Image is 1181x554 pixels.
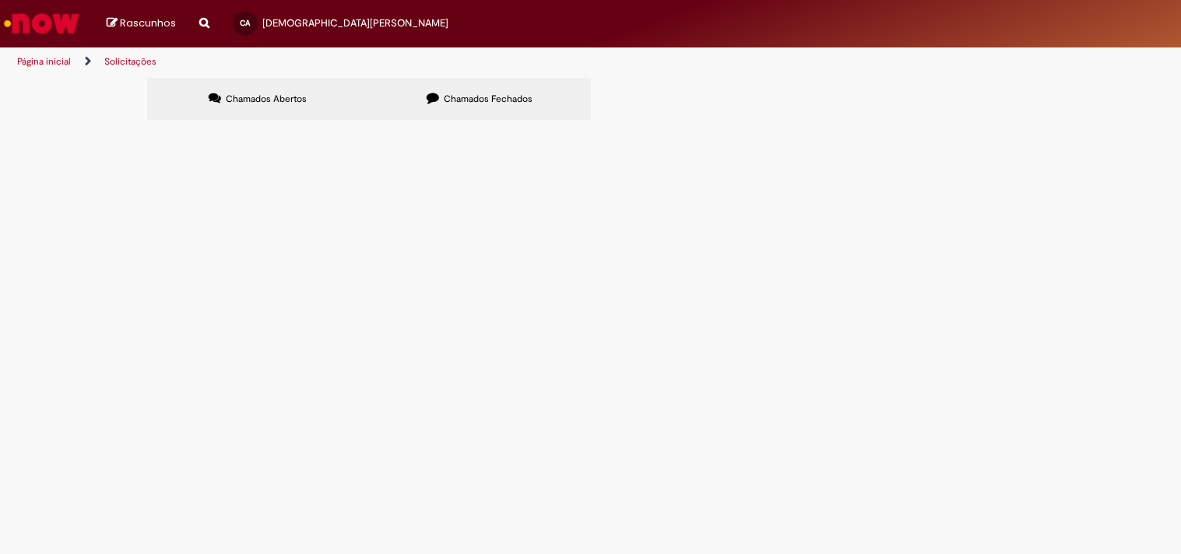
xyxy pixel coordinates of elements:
[107,16,176,31] a: Rascunhos
[444,93,533,105] span: Chamados Fechados
[12,47,775,76] ul: Trilhas de página
[120,16,176,30] span: Rascunhos
[17,55,71,68] a: Página inicial
[240,18,250,28] span: CA
[226,93,307,105] span: Chamados Abertos
[104,55,156,68] a: Solicitações
[2,8,82,39] img: ServiceNow
[262,16,448,30] span: [DEMOGRAPHIC_DATA][PERSON_NAME]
